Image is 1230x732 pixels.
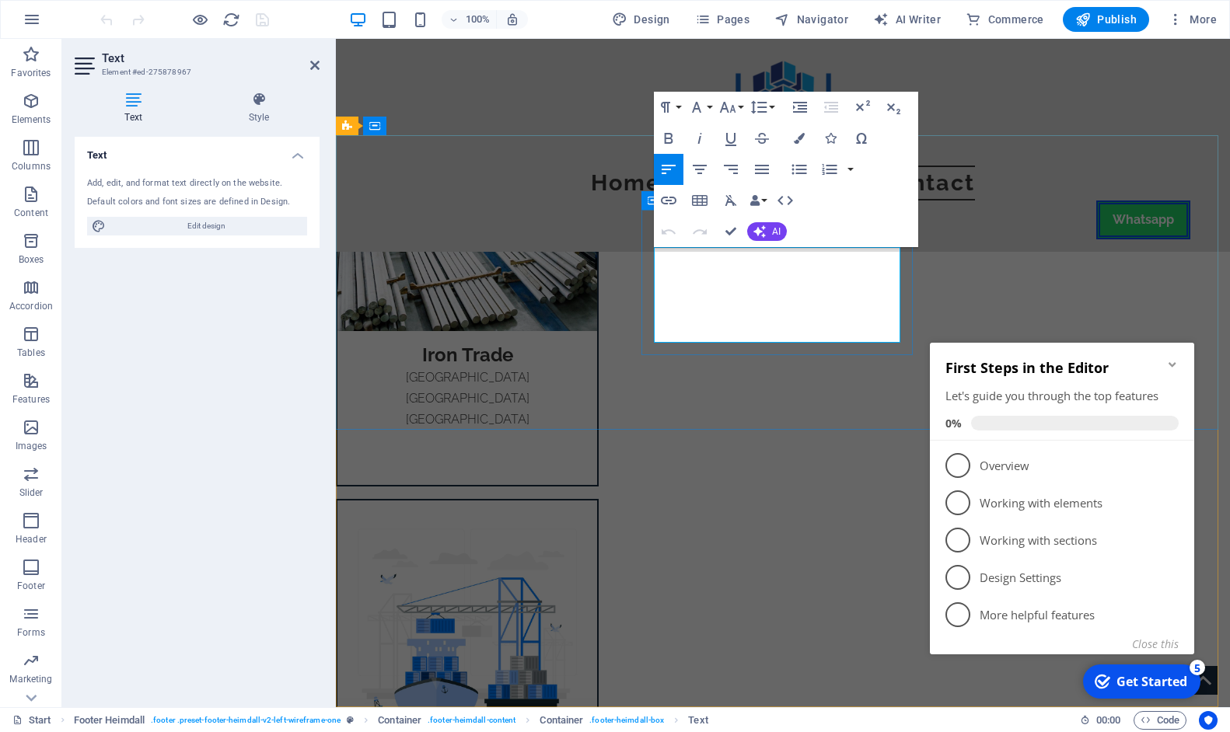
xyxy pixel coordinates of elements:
div: Get Started 5 items remaining, 0% complete [159,337,277,371]
button: Bold (Ctrl+B) [654,123,683,154]
button: Decrease Indent [816,92,846,123]
button: Navigator [768,7,854,32]
p: Working with sections [56,205,243,221]
i: This element is a customizable preset [347,716,354,724]
span: Click to select. Double-click to edit [74,711,145,730]
span: 00 00 [1096,711,1120,730]
button: Superscript [847,92,877,123]
p: Boxes [19,253,44,266]
h4: Style [198,92,320,124]
p: Favorites [11,67,51,79]
p: Columns [12,160,51,173]
div: Add, edit, and format text directly on the website. [87,177,307,190]
div: Default colors and font sizes are defined in Design. [87,196,307,209]
button: Edit design [87,217,307,235]
li: Overview [6,120,271,157]
button: Data Bindings [747,185,769,216]
p: Slider [19,486,44,499]
span: Pages [695,12,750,27]
button: Font Size [716,92,746,123]
button: Unordered List [784,154,814,185]
button: Align Left [654,154,683,185]
a: Click to cancel selection. Double-click to open Pages [12,711,51,730]
button: Underline (Ctrl+U) [716,123,746,154]
span: 0% [22,89,47,103]
button: Font Family [685,92,715,123]
button: 100% [442,10,497,29]
span: AI Writer [873,12,941,27]
div: Minimize checklist [243,31,255,44]
p: Footer [17,580,45,592]
button: Commerce [959,7,1050,32]
button: Insert Table [685,185,715,216]
button: Publish [1063,7,1149,32]
span: Edit design [110,217,302,235]
li: Working with sections [6,194,271,232]
button: Strikethrough [747,123,777,154]
p: Header [16,533,47,546]
span: Commerce [966,12,1044,27]
button: Redo (Ctrl+Shift+Z) [685,216,715,247]
p: Design Settings [56,242,243,259]
button: Align Justify [747,154,777,185]
button: Italic (Ctrl+I) [685,123,715,154]
li: Design Settings [6,232,271,269]
p: Accordion [9,300,53,312]
span: . footer-heimdall-box [589,711,664,730]
button: Ordered List [844,154,857,185]
li: More helpful features [6,269,271,306]
span: AI [772,227,781,236]
div: 5 [266,333,281,348]
button: Confirm (Ctrl+⏎) [716,216,746,247]
p: Marketing [9,673,52,685]
span: More [1168,12,1217,27]
button: Special Characters [847,123,876,154]
div: Get Started [193,346,264,363]
button: Pages [689,7,756,32]
button: More [1162,7,1223,32]
span: Click to select. Double-click to edit [688,711,708,730]
span: . footer-heimdall-content [428,711,515,730]
p: Content [14,207,48,219]
p: Elements [12,113,51,126]
li: Working with elements [6,157,271,194]
button: Increase Indent [785,92,815,123]
p: Forms [17,626,45,639]
div: Let's guide you through the top features [22,61,255,77]
button: Close this [208,309,255,324]
button: Paragraph Format [654,92,683,123]
button: Insert Link [654,185,683,216]
button: Usercentrics [1199,711,1218,730]
h4: Text [75,92,198,124]
span: : [1107,714,1109,726]
p: Working with elements [56,168,243,184]
button: Colors [784,123,814,154]
nav: breadcrumb [74,711,708,730]
button: Icons [816,123,845,154]
button: Design [606,7,676,32]
h3: Element #ed-275878967 [102,65,288,79]
h4: Text [75,137,320,165]
i: Reload page [222,11,240,29]
span: Navigator [774,12,848,27]
i: On resize automatically adjust zoom level to fit chosen device. [505,12,519,26]
button: Ordered List [815,154,844,185]
button: Line Height [747,92,777,123]
p: More helpful features [56,280,243,296]
p: Features [12,393,50,406]
button: Align Right [716,154,746,185]
button: HTML [770,185,800,216]
p: Tables [17,347,45,359]
span: Design [612,12,670,27]
button: AI [747,222,787,241]
h2: Text [102,51,320,65]
span: Code [1141,711,1179,730]
h6: Session time [1080,711,1121,730]
h2: First Steps in the Editor [22,31,255,50]
span: Click to select. Double-click to edit [540,711,583,730]
button: Code [1134,711,1186,730]
button: Undo (Ctrl+Z) [654,216,683,247]
button: Click here to leave preview mode and continue editing [190,10,209,29]
button: AI Writer [867,7,947,32]
button: Subscript [879,92,908,123]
